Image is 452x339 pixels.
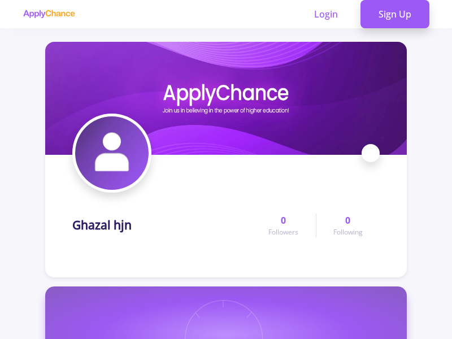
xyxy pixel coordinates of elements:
img: applychance logo text only [23,10,75,19]
span: 0 [281,214,286,227]
a: 0Followers [251,214,315,237]
img: Ghazal hjncover image [45,42,407,155]
span: 0 [345,214,350,227]
a: 0Following [316,214,380,237]
span: Followers [268,227,298,237]
h1: Ghazal hjn [72,218,132,232]
img: Ghazal hjnavatar [75,116,149,190]
span: Following [333,227,363,237]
